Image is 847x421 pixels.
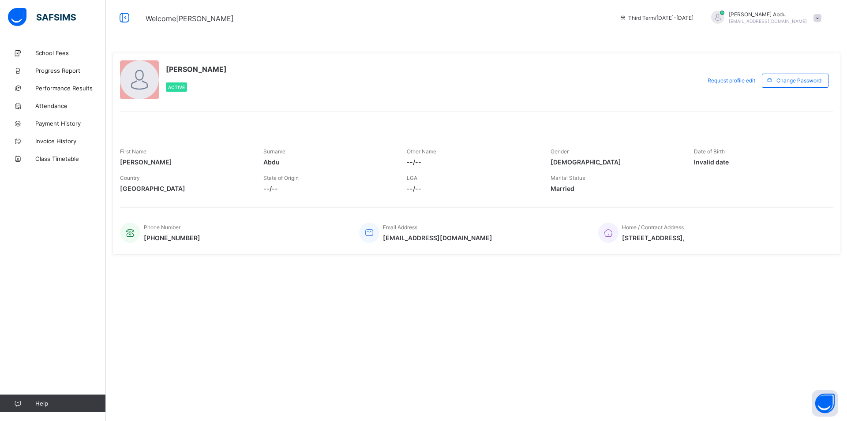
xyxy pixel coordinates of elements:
[622,224,684,231] span: Home / Contract Address
[383,224,417,231] span: Email Address
[702,11,826,25] div: FasyAbdu
[35,49,106,56] span: School Fees
[776,77,821,84] span: Change Password
[407,175,417,181] span: LGA
[407,158,537,166] span: --/--
[694,148,725,155] span: Date of Birth
[120,185,250,192] span: [GEOGRAPHIC_DATA]
[812,390,838,417] button: Open asap
[120,175,140,181] span: Country
[551,185,681,192] span: Married
[8,8,76,26] img: safsims
[35,120,106,127] span: Payment History
[551,148,569,155] span: Gender
[120,148,146,155] span: First Name
[407,148,436,155] span: Other Name
[729,19,807,24] span: [EMAIL_ADDRESS][DOMAIN_NAME]
[263,185,394,192] span: --/--
[551,158,681,166] span: [DEMOGRAPHIC_DATA]
[35,102,106,109] span: Attendance
[146,14,234,23] span: Welcome [PERSON_NAME]
[263,158,394,166] span: Abdu
[263,148,285,155] span: Surname
[619,15,693,21] span: session/term information
[35,138,106,145] span: Invoice History
[622,234,685,242] span: [STREET_ADDRESS],
[407,185,537,192] span: --/--
[551,175,585,181] span: Marital Status
[144,234,200,242] span: [PHONE_NUMBER]
[694,158,824,166] span: Invalid date
[120,158,250,166] span: [PERSON_NAME]
[35,155,106,162] span: Class Timetable
[35,400,105,407] span: Help
[708,77,755,84] span: Request profile edit
[383,234,492,242] span: [EMAIL_ADDRESS][DOMAIN_NAME]
[35,85,106,92] span: Performance Results
[144,224,180,231] span: Phone Number
[263,175,299,181] span: State of Origin
[166,65,227,74] span: [PERSON_NAME]
[729,11,807,18] span: [PERSON_NAME] Abdu
[35,67,106,74] span: Progress Report
[168,85,185,90] span: Active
